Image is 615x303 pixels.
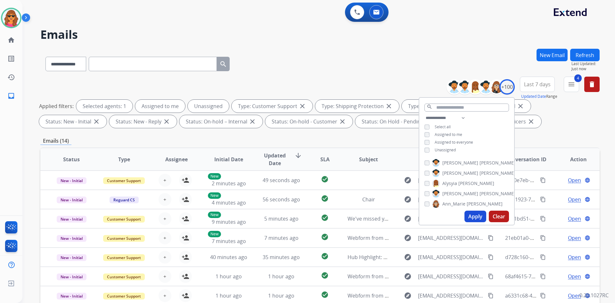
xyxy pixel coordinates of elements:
span: New - Initial [57,197,86,203]
span: New - Initial [57,293,86,299]
mat-icon: content_copy [540,293,546,299]
button: New Email [537,49,568,61]
mat-icon: close [385,102,393,110]
mat-icon: check_circle [321,252,329,260]
mat-icon: close [527,118,535,125]
mat-icon: check_circle [321,175,329,183]
button: + [159,174,171,187]
span: 2 minutes ago [212,180,246,187]
button: Clear [489,211,509,222]
span: Open [568,234,581,242]
span: Last 7 days [524,83,551,86]
span: Open [568,292,581,299]
span: Open [568,253,581,261]
span: Ann_Marie [442,201,465,207]
span: SLA [320,156,330,163]
mat-icon: explore [404,176,412,184]
span: + [163,253,166,261]
span: Webform from [EMAIL_ADDRESS][DOMAIN_NAME] on [DATE] [348,292,493,299]
button: + [159,231,171,244]
div: Unassigned [188,100,229,113]
span: Open [568,215,581,223]
span: [PERSON_NAME] [467,201,503,207]
span: 9 minutes ago [212,218,246,225]
span: [EMAIL_ADDRESS][DOMAIN_NAME] [418,215,484,223]
button: Last 7 days [520,77,555,92]
span: Open [568,196,581,203]
span: Webform from [EMAIL_ADDRESS][DOMAIN_NAME] on [DATE] [348,234,493,241]
mat-icon: language [585,177,590,183]
span: Alysyia [442,180,457,187]
span: Subject [359,156,378,163]
button: Updated Date [521,94,546,99]
mat-icon: person_add [182,253,189,261]
span: Webform from [EMAIL_ADDRESS][DOMAIN_NAME] on [DATE] [348,273,493,280]
mat-icon: delete [588,80,596,88]
span: Assigned to everyone [435,139,473,145]
span: [EMAIL_ADDRESS][DOMAIN_NAME] [418,234,484,242]
button: + [159,212,171,225]
mat-icon: language [585,254,590,260]
span: New - Initial [57,235,86,242]
span: [EMAIL_ADDRESS][DOMAIN_NAME] [418,253,484,261]
mat-icon: language [585,216,590,222]
span: Hub Highlight: Simplify Claims. Protect Margins. Deliver Better Service. [348,254,517,261]
mat-icon: close [339,118,346,125]
span: [PERSON_NAME] [480,160,515,166]
mat-icon: content_copy [488,235,494,241]
span: [PERSON_NAME] [442,170,478,176]
span: New - Initial [57,274,86,280]
span: Just now [571,66,600,72]
span: Conversation ID [505,156,546,163]
mat-icon: content_copy [540,216,546,222]
mat-icon: explore [404,253,412,261]
mat-icon: person_add [182,292,189,299]
span: Customer Support [103,293,145,299]
button: 4 [564,77,579,92]
p: New [208,212,221,218]
div: Assigned to me [135,100,185,113]
mat-icon: language [585,274,590,279]
span: [PERSON_NAME] [442,160,478,166]
span: Last Updated: [571,61,600,66]
button: + [159,270,171,283]
span: Customer Support [103,177,145,184]
span: 7 minutes ago [212,238,246,245]
img: avatar [2,9,20,27]
span: + [163,292,166,299]
mat-icon: content_copy [540,235,546,241]
span: [EMAIL_ADDRESS][DOMAIN_NAME] [418,292,484,299]
span: [PERSON_NAME] [458,180,494,187]
mat-icon: close [299,102,306,110]
mat-icon: inbox [7,92,15,100]
mat-icon: close [163,118,170,125]
span: [PERSON_NAME] [480,190,515,197]
span: Reguard CS [110,197,139,203]
h2: Emails [40,28,600,41]
mat-icon: person_add [182,215,189,223]
mat-icon: content_copy [540,254,546,260]
span: Chair [362,196,375,203]
p: 0.20.1027RC [579,291,609,299]
span: Open [568,273,581,280]
mat-icon: check_circle [321,233,329,241]
mat-icon: check_circle [321,272,329,279]
mat-icon: content_copy [540,274,546,279]
mat-icon: explore [404,234,412,242]
mat-icon: language [585,235,590,241]
div: +100 [499,79,515,95]
span: Customer Support [103,254,145,261]
button: + [159,289,171,302]
button: Apply [464,211,486,222]
mat-icon: content_copy [488,254,494,260]
span: d728c160-ee61-4bd5-811d-39efc0690b56 [505,254,603,261]
span: 21eb01a0-cac9-4c89-90f2-9d6518604760 [505,234,602,241]
span: 40 minutes ago [210,254,247,261]
span: a6331c68-43b2-4a8e-ac93-4862585d0349 [505,292,604,299]
mat-icon: search [219,60,227,68]
mat-icon: check_circle [321,291,329,299]
mat-icon: check_circle [321,195,329,202]
span: [EMAIL_ADDRESS][DOMAIN_NAME] [418,176,484,184]
span: Assignee [165,156,188,163]
mat-icon: explore [404,292,412,299]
